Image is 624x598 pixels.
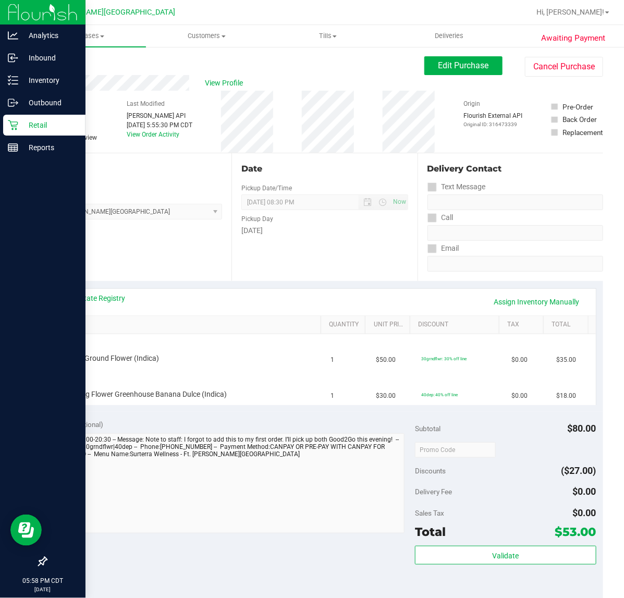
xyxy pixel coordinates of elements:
[552,321,584,329] a: Total
[427,194,603,210] input: Format: (999) 999-9999
[8,53,18,63] inline-svg: Inbound
[18,52,81,64] p: Inbound
[511,391,528,401] span: $0.00
[563,102,594,112] div: Pre-Order
[18,119,81,131] p: Retail
[421,31,478,41] span: Deliveries
[427,241,459,256] label: Email
[18,141,81,154] p: Reports
[463,99,480,108] label: Origin
[127,99,165,108] label: Last Modified
[25,31,146,41] span: Purchases
[241,184,292,193] label: Pickup Date/Time
[415,487,452,496] span: Delivery Fee
[573,507,596,518] span: $0.00
[267,25,388,47] a: Tills
[427,179,486,194] label: Text Message
[415,546,596,565] button: Validate
[563,127,603,138] div: Replacement
[18,96,81,109] p: Outbound
[8,97,18,108] inline-svg: Outbound
[241,225,408,236] div: [DATE]
[427,225,603,241] input: Format: (999) 999-9999
[329,321,361,329] a: Quantity
[557,355,577,365] span: $35.00
[374,321,406,329] a: Unit Price
[415,424,441,433] span: Subtotal
[463,111,522,128] div: Flourish External API
[38,8,175,17] span: Ft [PERSON_NAME][GEOGRAPHIC_DATA]
[492,552,519,560] span: Validate
[5,585,81,593] p: [DATE]
[568,423,596,434] span: $80.00
[268,31,388,41] span: Tills
[376,391,396,401] span: $30.00
[18,29,81,42] p: Analytics
[331,391,335,401] span: 1
[525,57,603,77] button: Cancel Purchase
[46,163,222,175] div: Location
[241,214,273,224] label: Pickup Day
[541,32,605,44] span: Awaiting Payment
[421,356,467,361] span: 30grndflwr: 30% off line
[65,353,160,363] span: FT 7g Ground Flower (Indica)
[376,355,396,365] span: $50.00
[487,293,586,311] a: Assign Inventory Manually
[65,389,227,399] span: FD 3.5g Flower Greenhouse Banana Dulce (Indica)
[463,120,522,128] p: Original ID: 316473339
[424,56,503,75] button: Edit Purchase
[507,321,540,329] a: Tax
[415,442,496,458] input: Promo Code
[127,111,192,120] div: [PERSON_NAME] API
[427,210,454,225] label: Call
[418,321,495,329] a: Discount
[8,120,18,130] inline-svg: Retail
[388,25,509,47] a: Deliveries
[561,465,596,476] span: ($27.00)
[573,486,596,497] span: $0.00
[8,30,18,41] inline-svg: Analytics
[511,355,528,365] span: $0.00
[10,515,42,546] iframe: Resource center
[241,163,408,175] div: Date
[438,60,489,70] span: Edit Purchase
[146,25,267,47] a: Customers
[427,163,603,175] div: Delivery Contact
[18,74,81,87] p: Inventory
[63,293,126,303] a: View State Registry
[8,75,18,86] inline-svg: Inventory
[25,25,146,47] a: Purchases
[127,120,192,130] div: [DATE] 5:55:30 PM CDT
[8,142,18,153] inline-svg: Reports
[415,461,446,480] span: Discounts
[555,524,596,539] span: $53.00
[421,392,458,397] span: 40dep: 40% off line
[205,78,247,89] span: View Profile
[536,8,604,16] span: Hi, [PERSON_NAME]!
[415,509,444,517] span: Sales Tax
[563,114,597,125] div: Back Order
[146,31,266,41] span: Customers
[557,391,577,401] span: $18.00
[127,131,179,138] a: View Order Activity
[5,576,81,585] p: 05:58 PM CDT
[62,321,317,329] a: SKU
[415,524,446,539] span: Total
[331,355,335,365] span: 1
